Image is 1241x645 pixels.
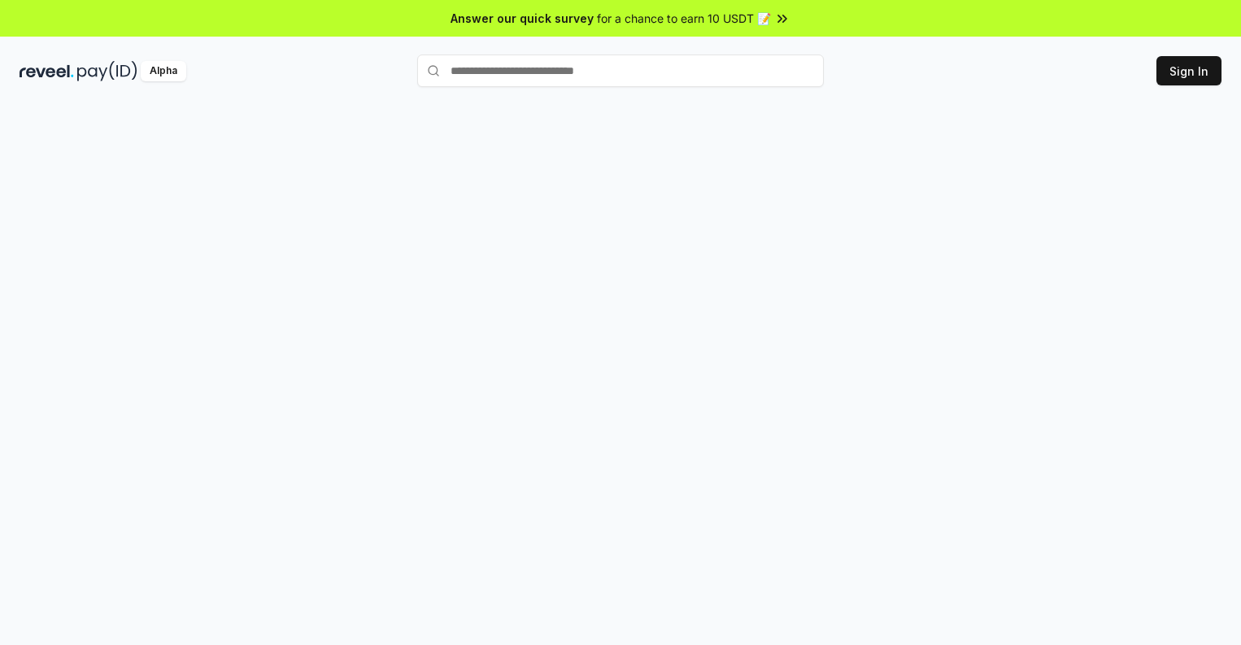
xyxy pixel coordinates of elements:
[597,10,771,27] span: for a chance to earn 10 USDT 📝
[451,10,594,27] span: Answer our quick survey
[1156,56,1221,85] button: Sign In
[141,61,186,81] div: Alpha
[20,61,74,81] img: reveel_dark
[77,61,137,81] img: pay_id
